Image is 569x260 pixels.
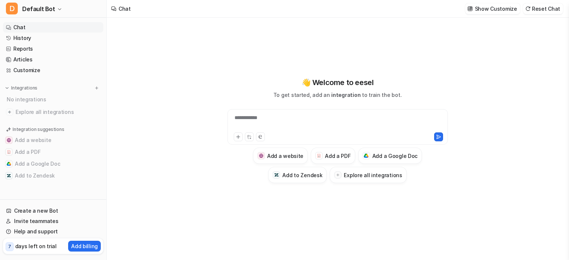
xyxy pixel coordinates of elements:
[331,92,360,98] span: integration
[4,85,10,91] img: expand menu
[3,33,103,43] a: History
[15,242,57,250] p: days left on trial
[6,3,18,14] span: D
[274,173,279,178] img: Add to Zendesk
[22,4,55,14] span: Default Bot
[94,85,99,91] img: menu_add.svg
[3,216,103,226] a: Invite teammates
[3,54,103,65] a: Articles
[467,6,473,11] img: customize
[3,206,103,216] a: Create a new Bot
[3,158,103,170] button: Add a Google DocAdd a Google Doc
[3,22,103,33] a: Chat
[253,148,308,164] button: Add a websiteAdd a website
[259,153,264,158] img: Add a website
[3,170,103,182] button: Add to ZendeskAdd to Zendesk
[16,106,100,118] span: Explore all integrations
[325,152,350,160] h3: Add a PDF
[7,162,11,166] img: Add a Google Doc
[3,44,103,54] a: Reports
[311,148,355,164] button: Add a PDFAdd a PDF
[330,167,406,183] button: Explore all integrations
[71,242,98,250] p: Add billing
[3,134,103,146] button: Add a websiteAdd a website
[465,3,520,14] button: Show Customize
[3,146,103,158] button: Add a PDFAdd a PDF
[7,173,11,178] img: Add to Zendesk
[7,138,11,142] img: Add a website
[8,243,11,250] p: 7
[523,3,563,14] button: Reset Chat
[364,153,369,158] img: Add a Google Doc
[372,152,418,160] h3: Add a Google Doc
[525,6,530,11] img: reset
[358,148,422,164] button: Add a Google DocAdd a Google Doc
[13,126,64,133] p: Integration suggestions
[302,77,374,88] p: 👋 Welcome to eesel
[475,5,517,13] p: Show Customize
[3,84,40,92] button: Integrations
[282,171,322,179] h3: Add to Zendesk
[7,150,11,154] img: Add a PDF
[3,65,103,75] a: Customize
[119,5,131,13] div: Chat
[68,241,101,251] button: Add billing
[317,153,322,158] img: Add a PDF
[344,171,402,179] h3: Explore all integrations
[4,93,103,105] div: No integrations
[11,85,37,91] p: Integrations
[268,167,327,183] button: Add to ZendeskAdd to Zendesk
[273,91,402,99] p: To get started, add an to train the bot.
[3,226,103,237] a: Help and support
[6,108,13,116] img: explore all integrations
[267,152,303,160] h3: Add a website
[3,107,103,117] a: Explore all integrations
